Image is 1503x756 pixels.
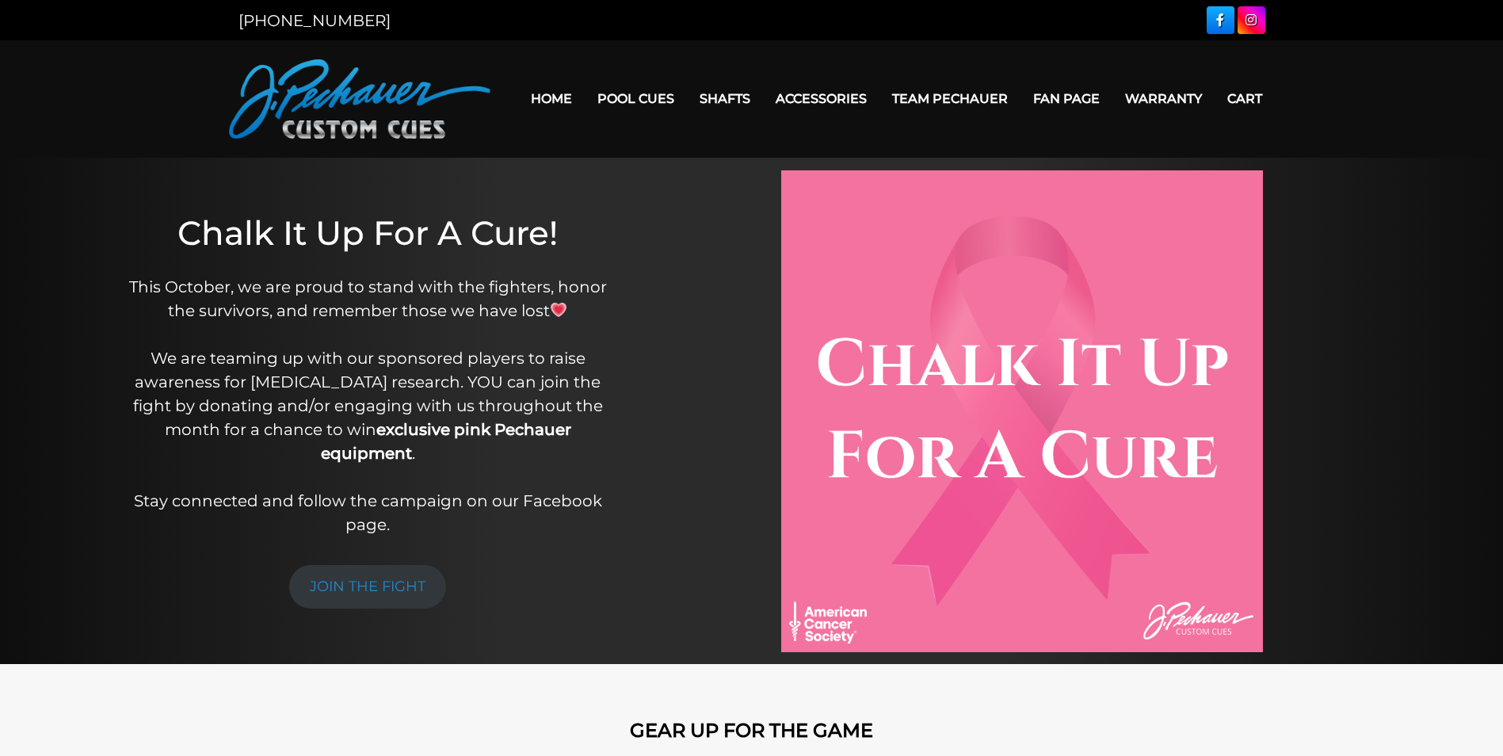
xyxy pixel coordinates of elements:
[518,78,585,119] a: Home
[1215,78,1275,119] a: Cart
[289,565,446,609] a: JOIN THE FIGHT
[551,302,566,318] img: 💗
[321,420,571,463] strong: exclusive pink Pechauer equipment
[229,59,490,139] img: Pechauer Custom Cues
[1020,78,1112,119] a: Fan Page
[120,213,615,253] h1: Chalk It Up For A Cure!
[1112,78,1215,119] a: Warranty
[630,719,873,742] strong: GEAR UP FOR THE GAME
[585,78,687,119] a: Pool Cues
[238,11,391,30] a: [PHONE_NUMBER]
[879,78,1020,119] a: Team Pechauer
[120,275,615,536] p: This October, we are proud to stand with the fighters, honor the survivors, and remember those we...
[687,78,763,119] a: Shafts
[763,78,879,119] a: Accessories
